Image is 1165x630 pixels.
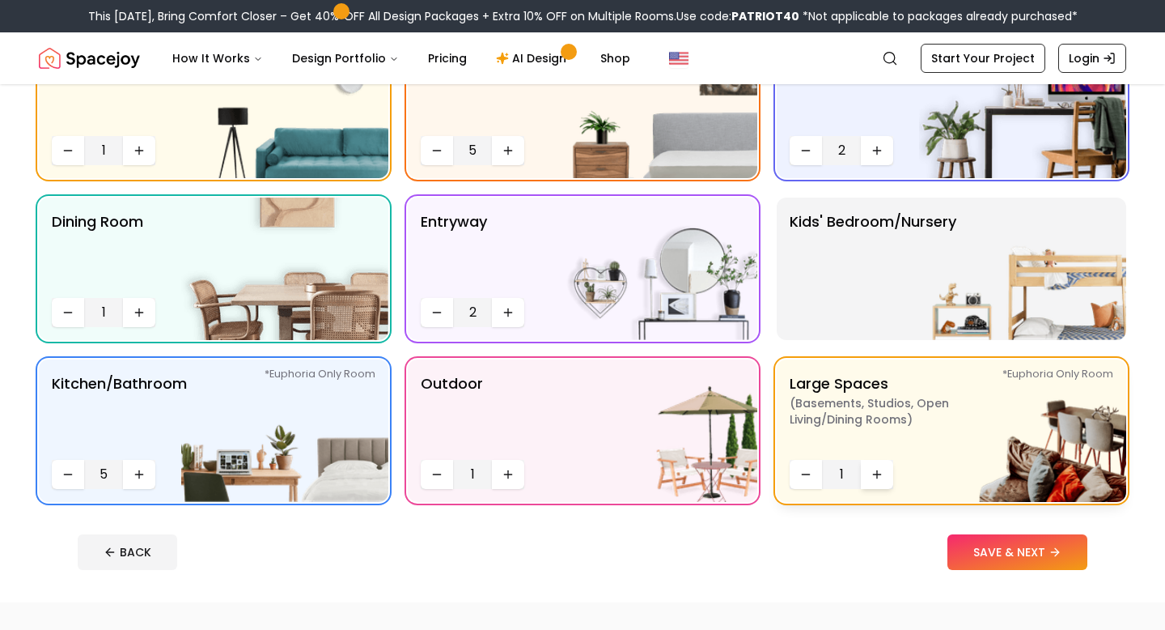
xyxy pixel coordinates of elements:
button: Increase quantity [861,460,893,489]
img: United States [669,49,688,68]
button: Increase quantity [492,136,524,165]
img: Dining Room [181,198,388,340]
span: 1 [91,303,116,322]
span: *Not applicable to packages already purchased* [799,8,1078,24]
b: PATRIOT40 [731,8,799,24]
a: Login [1058,44,1126,73]
p: Outdoor [421,372,483,453]
button: SAVE & NEXT [947,534,1087,570]
span: ( Basements, Studios, Open living/dining rooms ) [790,395,992,428]
span: 5 [460,141,485,160]
img: Bedroom [550,36,757,178]
p: Large Spaces [790,372,992,453]
p: Dining Room [52,211,143,292]
span: Use code: [676,8,799,24]
span: 1 [460,465,485,484]
span: 2 [828,141,854,160]
p: Kitchen/Bathroom [52,372,187,453]
p: Kids' Bedroom/Nursery [790,211,956,327]
button: Increase quantity [861,136,893,165]
button: BACK [78,534,177,570]
button: Decrease quantity [421,460,453,489]
img: Outdoor [550,360,757,502]
p: Living Room [52,49,138,130]
img: Kids' Bedroom/Nursery [919,198,1126,340]
button: Decrease quantity [790,460,822,489]
button: Increase quantity [123,460,155,489]
img: Spacejoy Logo [39,42,140,74]
span: 1 [828,465,854,484]
button: Increase quantity [492,460,524,489]
div: This [DATE], Bring Comfort Closer – Get 40% OFF All Design Packages + Extra 10% OFF on Multiple R... [88,8,1078,24]
button: Decrease quantity [52,460,84,489]
button: Design Portfolio [279,42,412,74]
button: Decrease quantity [790,136,822,165]
a: Start Your Project [921,44,1045,73]
img: Kitchen/Bathroom *Euphoria Only [181,360,388,502]
a: AI Design [483,42,584,74]
button: Decrease quantity [52,298,84,327]
a: Spacejoy [39,42,140,74]
img: Large Spaces *Euphoria Only [919,360,1126,502]
button: Increase quantity [492,298,524,327]
button: Increase quantity [123,136,155,165]
img: entryway [550,198,757,340]
nav: Global [39,32,1126,84]
span: 2 [460,303,485,322]
button: How It Works [159,42,276,74]
button: Increase quantity [123,298,155,327]
img: Living Room [181,36,388,178]
button: Decrease quantity [421,298,453,327]
span: 5 [91,465,116,484]
button: Decrease quantity [52,136,84,165]
a: Shop [587,42,643,74]
p: Office [790,49,834,130]
button: Decrease quantity [421,136,453,165]
a: Pricing [415,42,480,74]
nav: Main [159,42,643,74]
p: Bedroom [421,49,488,130]
p: entryway [421,211,487,292]
span: 1 [91,141,116,160]
img: Office [919,36,1126,178]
